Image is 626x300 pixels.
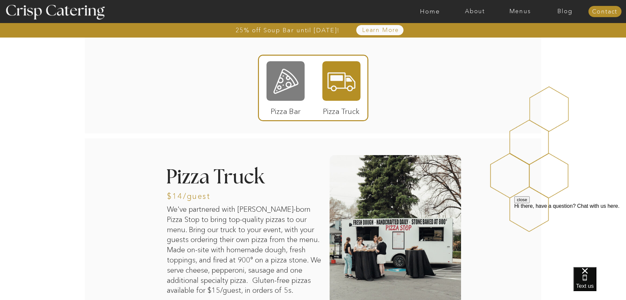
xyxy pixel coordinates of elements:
a: Menus [498,8,543,15]
a: Home [407,8,452,15]
iframe: podium webchat widget prompt [514,196,626,275]
p: Pizza Truck [319,100,363,119]
iframe: podium webchat widget bubble [573,267,626,300]
p: Pizza Bar [264,100,308,119]
a: Learn More [347,27,414,34]
a: About [452,8,498,15]
a: Contact [588,9,621,15]
a: 25% off Soup Bar until [DATE]! [212,27,363,34]
h3: $14/guest [167,192,261,199]
a: Blog [543,8,588,15]
h2: Pizza Truck [166,168,287,188]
